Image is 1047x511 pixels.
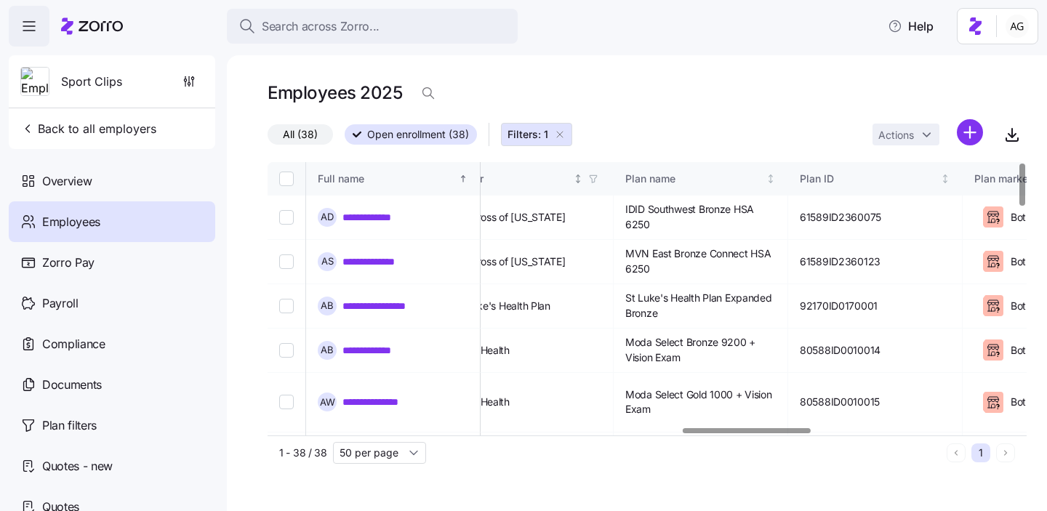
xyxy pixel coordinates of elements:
div: Sorted ascending [458,174,468,184]
a: Employees [9,201,215,242]
span: Actions [878,130,914,140]
span: Moda Health [451,395,510,409]
input: Select record 1 [279,210,294,225]
span: Payroll [42,294,79,313]
input: Select record 4 [279,343,294,358]
span: Search across Zorro... [262,17,380,36]
span: BlueCross of [US_STATE] [451,210,566,225]
span: A W [320,398,335,407]
img: Employer logo [21,68,49,97]
a: Quotes - new [9,446,215,486]
div: Plan ID [800,171,938,187]
div: Not sorted [766,174,776,184]
button: Actions [872,124,939,145]
a: Documents [9,364,215,405]
input: Select record 5 [279,395,294,409]
span: Open enrollment (38) [367,125,469,144]
span: Zorro Pay [42,254,95,272]
span: BlueCross of [US_STATE] [451,254,566,269]
svg: add icon [957,119,983,145]
span: Back to all employers [20,120,156,137]
span: Documents [42,376,102,394]
a: Zorro Pay [9,242,215,283]
span: Moda Select Gold 1000 + Vision Exam [625,387,776,417]
span: 80588ID0010015 [800,395,880,409]
input: Select record 3 [279,299,294,313]
button: Filters: 1 [501,123,572,146]
a: Payroll [9,283,215,323]
span: All (38) [283,125,318,144]
span: Quotes - new [42,457,113,475]
button: Search across Zorro... [227,9,518,44]
a: Compliance [9,323,215,364]
span: Sport Clips [61,73,122,91]
span: Moda Select Bronze 9200 + Vision Exam [625,335,776,365]
img: 5fc55c57e0610270ad857448bea2f2d5 [1006,15,1029,38]
th: Full nameSorted ascending [306,162,481,196]
div: Full name [318,171,456,187]
div: Not sorted [573,174,583,184]
button: 1 [971,443,990,462]
h1: Employees 2025 [268,81,402,104]
span: A S [321,257,334,266]
span: MVN East Bronze Connect HSA 6250 [625,246,776,276]
button: Previous page [947,443,966,462]
div: Not sorted [940,174,950,184]
input: Select record 2 [279,254,294,269]
th: Plan IDNot sorted [788,162,963,196]
span: St. Luke's Health Plan [451,299,550,313]
span: Filters: 1 [508,127,548,142]
span: IDID Southwest Bronze HSA 6250 [625,202,776,232]
button: Help [876,12,945,41]
span: Compliance [42,335,105,353]
a: Overview [9,161,215,201]
button: Next page [996,443,1015,462]
th: Plan nameNot sorted [614,162,788,196]
div: Carrier [451,171,570,187]
th: CarrierNot sorted [439,162,614,196]
span: 1 - 38 / 38 [279,446,327,460]
span: Moda Health [451,343,510,358]
span: 61589ID2360075 [800,210,881,225]
span: Employees [42,213,100,231]
span: St Luke's Health Plan Expanded Bronze [625,291,776,321]
span: 92170ID0170001 [800,299,878,313]
input: Select all records [279,172,294,186]
span: A D [321,212,334,222]
span: A B [321,345,334,355]
a: Plan filters [9,405,215,446]
span: Overview [42,172,92,190]
span: 61589ID2360123 [800,254,880,269]
span: A B [321,301,334,310]
button: Back to all employers [15,114,162,143]
div: Plan name [625,171,763,187]
span: Help [888,17,934,35]
span: 80588ID0010014 [800,343,880,358]
span: Plan filters [42,417,97,435]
